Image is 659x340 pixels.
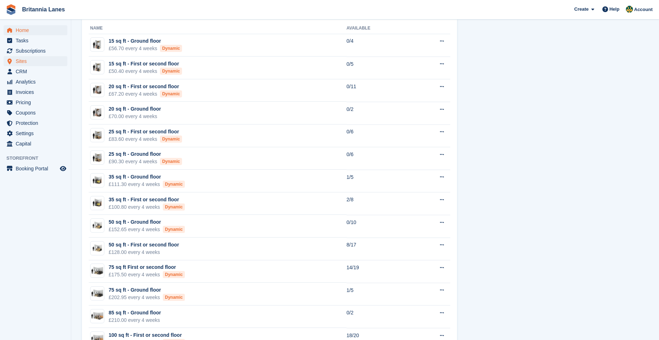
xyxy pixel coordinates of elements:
span: Sites [16,56,58,66]
div: £111.30 every 4 weeks [109,181,185,188]
a: menu [4,128,67,138]
span: Pricing [16,97,58,107]
img: Sarah Lane [626,6,633,13]
div: £56.70 every 4 weeks [109,45,182,52]
td: 8/17 [347,238,410,260]
td: 0/2 [347,102,410,124]
img: 35-sqft-unit.jpg [90,198,104,208]
div: 15 sq ft - First or second floor [109,60,182,68]
img: 15-sqft-unit.jpg [90,39,104,50]
img: 20-sqft-unit.jpg [90,85,104,95]
div: 15 sq ft - Ground floor [109,37,182,45]
div: 50 sq ft - First or second floor [109,241,179,249]
th: Available [347,23,410,34]
div: £50.40 every 4 weeks [109,68,182,75]
td: 14/19 [347,260,410,283]
div: 25 sq ft - First or second floor [109,128,182,136]
img: 50-sqft-unit.jpg [90,221,104,231]
div: 35 sq ft - Ground floor [109,173,185,181]
span: Protection [16,118,58,128]
th: Name [89,23,347,34]
span: CRM [16,67,58,76]
span: Capital [16,139,58,149]
span: Booking Portal [16,164,58,174]
div: Dynamic [160,136,182,143]
a: menu [4,108,67,118]
span: Storefront [6,155,71,162]
img: 25-sqft-unit.jpg [90,130,104,140]
a: menu [4,97,67,107]
a: menu [4,67,67,76]
span: Tasks [16,36,58,46]
td: 0/2 [347,306,410,328]
td: 1/5 [347,283,410,306]
a: menu [4,118,67,128]
span: Account [634,6,653,13]
div: £70.00 every 4 weeks [109,113,161,120]
div: £152.65 every 4 weeks [109,226,185,233]
img: 25-sqft-unit.jpg [90,153,104,163]
a: menu [4,77,67,87]
div: £90.30 every 4 weeks [109,158,182,165]
img: 100-sqft-unit.jpg [90,311,104,321]
span: Settings [16,128,58,138]
td: 0/4 [347,34,410,57]
img: 50-sqft-unit.jpg [90,243,104,254]
div: £67.20 every 4 weeks [109,90,182,98]
div: £175.50 every 4 weeks [109,271,185,278]
td: 0/11 [347,79,410,102]
img: 15-sqft-unit.jpg [90,62,104,73]
div: 20 sq ft - Ground floor [109,105,161,113]
div: £83.60 every 4 weeks [109,136,182,143]
div: 20 sq ft - First or second floor [109,83,182,90]
div: Dynamic [160,45,182,52]
div: Dynamic [163,203,185,211]
span: Subscriptions [16,46,58,56]
a: menu [4,36,67,46]
div: Dynamic [160,158,182,165]
span: Coupons [16,108,58,118]
img: 35-sqft-unit.jpg [90,175,104,186]
div: 35 sq ft - First or second floor [109,196,185,203]
img: 75-sqft-unit.jpg [90,288,104,299]
td: 0/6 [347,147,410,170]
td: 0/6 [347,124,410,147]
div: 25 sq ft - Ground floor [109,150,182,158]
span: Help [609,6,619,13]
a: menu [4,164,67,174]
img: 20-sqft-unit.jpg [90,107,104,118]
a: menu [4,139,67,149]
div: £210.00 every 4 weeks [109,317,161,324]
div: 100 sq ft - First or second floor [109,331,185,339]
a: menu [4,87,67,97]
td: 0/10 [347,215,410,238]
a: Britannia Lanes [19,4,68,15]
div: Dynamic [163,181,185,188]
a: menu [4,25,67,35]
div: £202.95 every 4 weeks [109,294,185,301]
div: Dynamic [160,90,182,97]
div: Dynamic [163,271,185,278]
div: 85 sq ft - Ground floor [109,309,161,317]
a: menu [4,46,67,56]
div: 75 sq ft First or second floor [109,264,185,271]
td: 0/5 [347,57,410,79]
div: 50 sq ft - Ground floor [109,218,185,226]
span: Home [16,25,58,35]
a: menu [4,56,67,66]
div: £128.00 every 4 weeks [109,249,179,256]
img: stora-icon-8386f47178a22dfd0bd8f6a31ec36ba5ce8667c1dd55bd0f319d3a0aa187defe.svg [6,4,16,15]
div: Dynamic [163,226,185,233]
td: 1/5 [347,170,410,192]
a: Preview store [59,164,67,173]
div: £100.80 every 4 weeks [109,203,185,211]
div: Dynamic [160,68,182,75]
td: 2/8 [347,192,410,215]
span: Create [574,6,588,13]
div: Dynamic [163,294,185,301]
span: Analytics [16,77,58,87]
img: 75-sqft-unit.jpg [90,266,104,276]
div: 75 sq ft - Ground floor [109,286,185,294]
span: Invoices [16,87,58,97]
